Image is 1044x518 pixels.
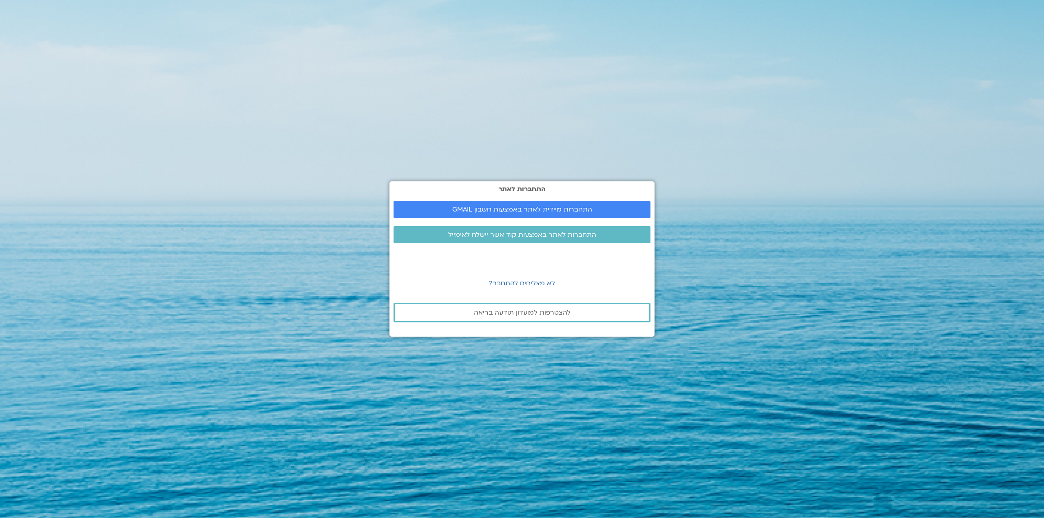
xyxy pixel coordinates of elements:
[474,309,571,316] span: להצטרפות למועדון תודעה בריאה
[394,201,650,218] a: התחברות מיידית לאתר באמצעות חשבון GMAIL
[394,303,650,322] a: להצטרפות למועדון תודעה בריאה
[489,279,555,288] a: לא מצליחים להתחבר?
[394,185,650,193] h2: התחברות לאתר
[452,206,592,213] span: התחברות מיידית לאתר באמצעות חשבון GMAIL
[448,231,596,238] span: התחברות לאתר באמצעות קוד אשר יישלח לאימייל
[394,226,650,243] a: התחברות לאתר באמצעות קוד אשר יישלח לאימייל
